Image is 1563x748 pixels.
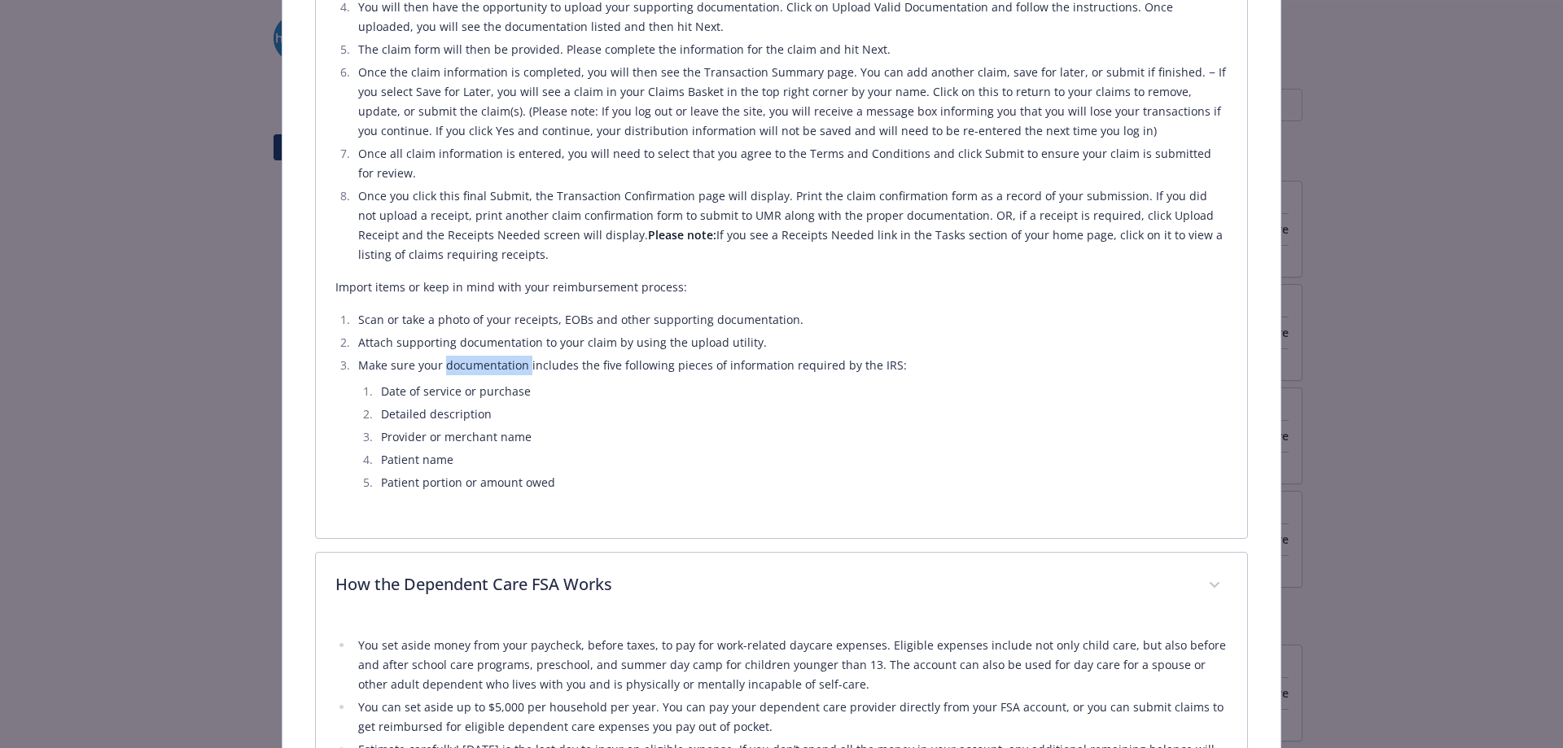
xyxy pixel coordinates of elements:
[376,427,1228,447] li: Provider or merchant name
[376,382,1228,401] li: Date of service or purchase
[353,40,1228,59] li: The claim form will then be provided. Please complete the information for the claim and hit Next.
[353,356,1228,492] li: Make sure your documentation includes the five following pieces of information required by the IRS:
[316,553,1248,619] div: How the Dependent Care FSA Works
[376,473,1228,492] li: Patient portion or amount owed
[376,450,1228,470] li: Patient name
[353,144,1228,183] li: Once all claim information is entered, you will need to select that you agree to the Terms and Co...
[353,63,1228,141] li: Once the claim information is completed, you will then see the Transaction Summary page. You can ...
[353,636,1228,694] li: You set aside money from your paycheck, before taxes, to pay for work-related daycare expenses. E...
[353,310,1228,330] li: Scan or take a photo of your receipts, EOBs and other supporting documentation.
[353,186,1228,265] li: Once you click this final Submit, the Transaction Confirmation page will display. Print the claim...
[353,698,1228,737] li: You can set aside up to $5,000 per household per year. You can pay your dependent care provider d...
[376,405,1228,424] li: Detailed description
[335,572,1189,597] p: How the Dependent Care FSA Works
[648,227,716,243] strong: Please note:
[335,278,1228,297] p: Import items or keep in mind with your reimbursement process:
[353,333,1228,352] li: Attach supporting documentation to your claim by using the upload utility.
